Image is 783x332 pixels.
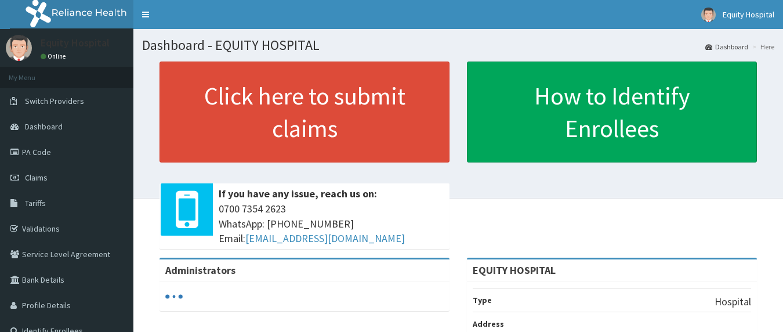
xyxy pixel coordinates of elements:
[165,264,235,277] b: Administrators
[473,264,556,277] strong: EQUITY HOSPITAL
[25,172,48,183] span: Claims
[473,319,504,329] b: Address
[25,198,46,208] span: Tariffs
[142,38,774,53] h1: Dashboard - EQUITY HOSPITAL
[219,187,377,200] b: If you have any issue, reach us on:
[723,9,774,20] span: Equity Hospital
[6,35,32,61] img: User Image
[25,121,63,132] span: Dashboard
[749,42,774,52] li: Here
[165,288,183,305] svg: audio-loading
[219,201,444,246] span: 0700 7354 2623 WhatsApp: [PHONE_NUMBER] Email:
[715,294,751,309] p: Hospital
[245,232,405,245] a: [EMAIL_ADDRESS][DOMAIN_NAME]
[25,96,84,106] span: Switch Providers
[41,52,68,60] a: Online
[159,62,449,163] a: Click here to submit claims
[467,62,757,163] a: How to Identify Enrollees
[705,42,748,52] a: Dashboard
[41,38,110,48] p: Equity Hospital
[473,295,492,305] b: Type
[701,8,716,22] img: User Image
